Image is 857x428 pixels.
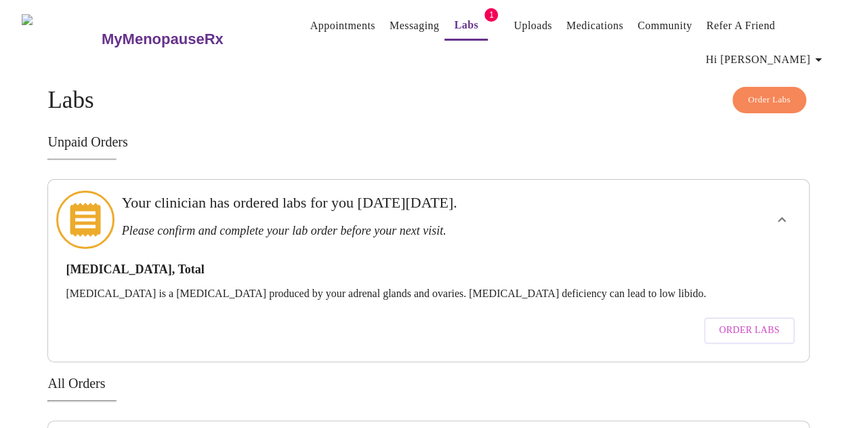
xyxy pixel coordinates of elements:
[66,288,791,300] p: [MEDICAL_DATA] is a [MEDICAL_DATA] produced by your adrenal glands and ovaries. [MEDICAL_DATA] de...
[122,194,663,212] h3: Your clinician has ordered labs for you [DATE][DATE].
[22,14,100,65] img: MyMenopauseRx Logo
[102,31,224,48] h3: MyMenopauseRx
[66,262,791,277] h3: [MEDICAL_DATA], Total
[701,12,781,39] button: Refer a Friend
[122,224,663,238] h3: Please confirm and complete your lab order before your next visit.
[514,16,552,35] a: Uploads
[632,12,698,39] button: Community
[766,203,798,236] button: show more
[732,87,806,113] button: Order Labs
[719,322,779,339] span: Order Labs
[305,12,381,39] button: Appointments
[47,134,809,150] h3: Unpaid Orders
[701,311,797,351] a: Order Labs
[390,16,439,35] a: Messaging
[707,16,776,35] a: Refer a Friend
[47,87,809,114] h4: Labs
[701,46,832,73] button: Hi [PERSON_NAME]
[748,92,791,108] span: Order Labs
[310,16,375,35] a: Appointments
[47,376,809,391] h3: All Orders
[384,12,444,39] button: Messaging
[706,50,827,69] span: Hi [PERSON_NAME]
[704,317,794,344] button: Order Labs
[561,12,629,39] button: Medications
[444,12,488,41] button: Labs
[637,16,692,35] a: Community
[484,8,498,22] span: 1
[100,16,277,63] a: MyMenopauseRx
[454,16,478,35] a: Labs
[508,12,558,39] button: Uploads
[566,16,623,35] a: Medications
